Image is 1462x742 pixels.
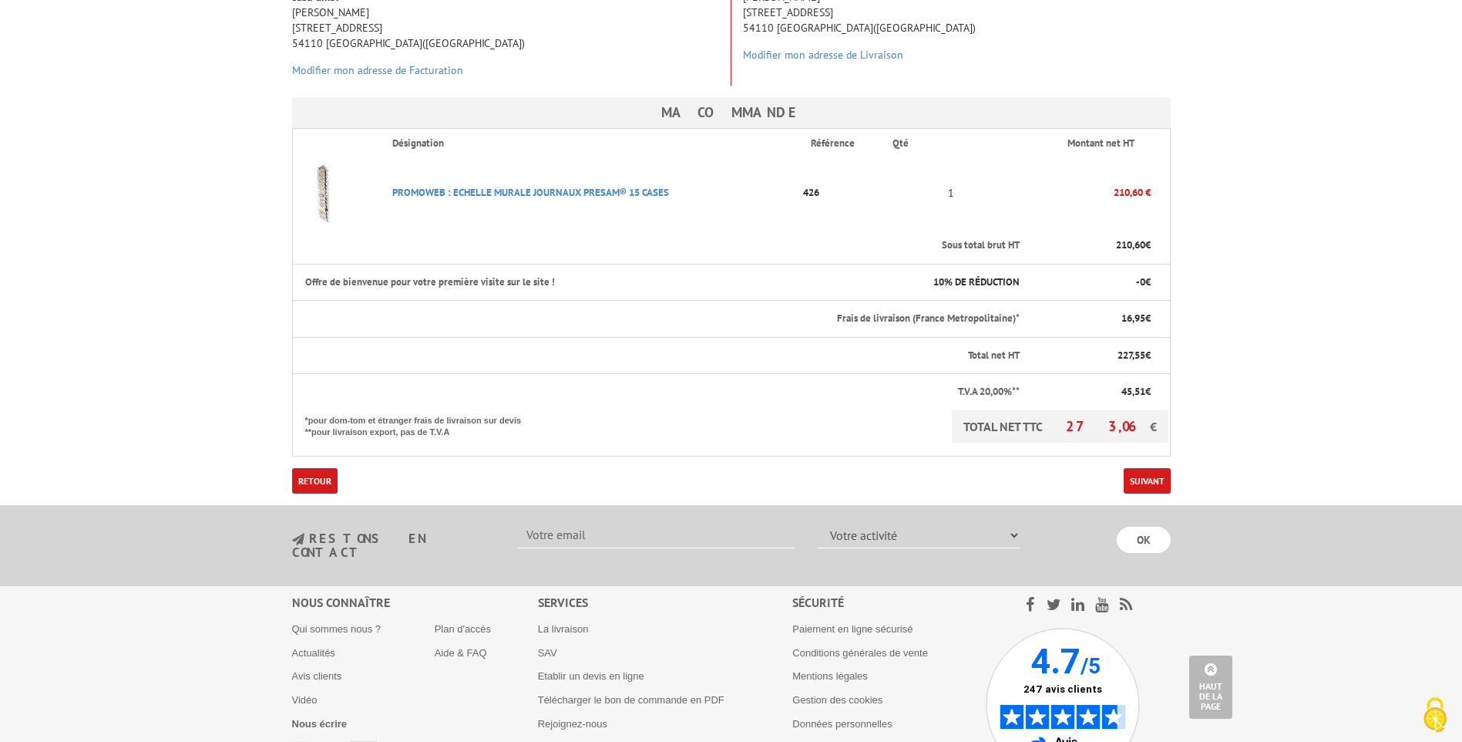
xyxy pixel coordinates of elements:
[792,647,928,659] a: Conditions générales de vente
[952,410,1168,443] p: TOTAL NET TTC €
[292,718,348,730] a: Nous écrire
[792,718,892,730] a: Données personnelles
[292,228,1021,264] th: Sous total brut HT
[292,63,463,77] a: Modifier mon adresse de Facturation
[538,718,607,730] a: Rejoignez-nous
[792,623,912,635] a: Paiement en ligne sécurisé
[1033,275,1150,290] p: - €
[1033,349,1150,363] p: €
[792,670,868,682] a: Mentions légales
[292,594,538,612] div: Nous connaître
[538,594,793,612] div: Services
[933,275,944,288] span: 10
[743,48,903,62] a: Modifier mon adresse de Livraison
[292,533,304,546] img: newsletter.jpg
[1124,468,1171,494] a: Suivant
[305,410,536,439] p: *pour dom-tom et étranger frais de livraison sur devis **pour livraison export, pas de T.V.A
[538,694,724,706] a: Télécharger le bon de commande en PDF
[1121,385,1145,398] span: 45,51
[435,623,491,635] a: Plan d'accès
[1033,385,1150,400] p: €
[517,522,795,548] input: Votre email
[792,594,986,612] div: Sécurité
[305,385,1020,400] p: T.V.A 20,00%**
[1140,275,1145,288] span: 0
[1021,179,1150,206] p: 210,60 €
[292,264,880,301] th: Offre de bienvenue pour votre première visite sur le site !
[538,647,557,659] a: SAV
[1033,312,1150,326] p: €
[880,129,1021,158] th: Qté
[1118,349,1145,362] span: 227,55
[1117,527,1171,553] input: OK
[1121,312,1145,325] span: 16,95
[435,647,487,659] a: Aide & FAQ
[292,301,1021,338] th: Frais de livraison (France Metropolitaine)*
[792,694,882,706] a: Gestion des cookies
[292,623,381,635] a: Qui sommes nous ?
[292,694,318,706] a: Vidéo
[392,186,669,199] a: PROMOWEB : ECHELLE MURALE JOURNAUX PRESAM® 15 CASES
[538,670,644,682] a: Etablir un devis en ligne
[798,179,880,206] p: 426
[292,468,338,494] a: Retour
[380,129,798,158] th: Désignation
[292,532,495,559] h3: restons en contact
[1066,417,1150,435] span: 273,06
[292,337,1021,374] th: Total net HT
[293,162,355,224] img: PROMOWEB : ECHELLE MURALE JOURNAUX PRESAM® 15 CASES
[1033,238,1150,253] p: €
[1416,696,1454,734] img: Cookies (fenêtre modale)
[880,158,1021,228] td: 1
[292,647,335,659] a: Actualités
[1033,137,1168,151] p: Montant net HT
[1116,238,1145,251] span: 210,60
[1408,690,1462,742] button: Cookies (fenêtre modale)
[892,275,1020,290] p: % DE RÉDUCTION
[798,129,880,158] th: Référence
[292,97,1171,128] h3: Ma commande
[538,623,589,635] a: La livraison
[292,670,342,682] a: Avis clients
[1189,656,1232,719] a: Haut de la page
